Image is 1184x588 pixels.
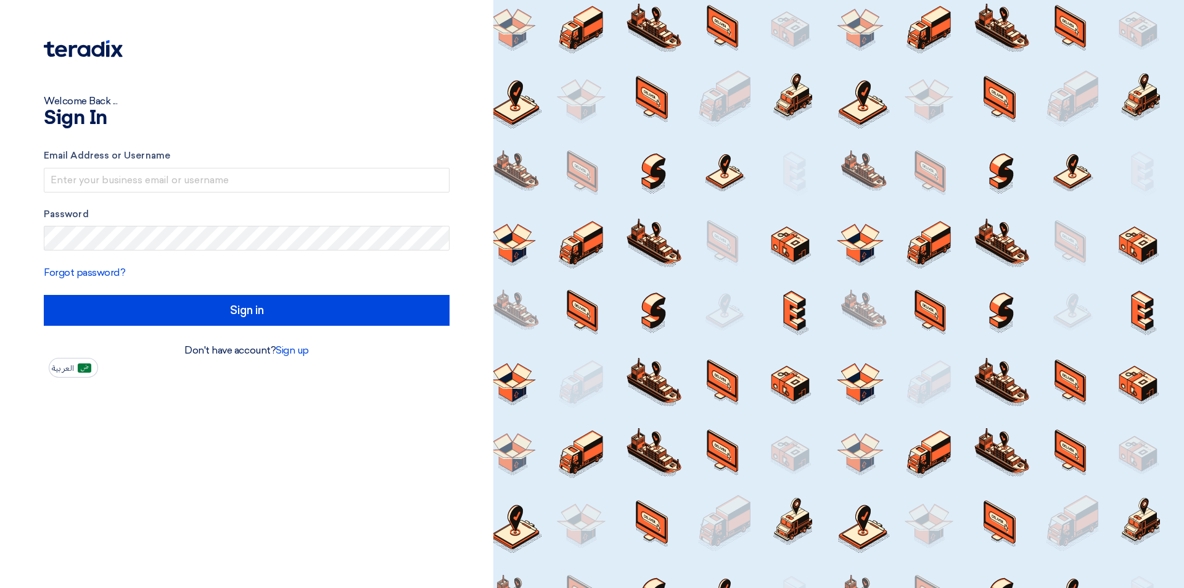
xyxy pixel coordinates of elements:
h1: Sign In [44,109,450,128]
label: Password [44,207,450,222]
a: Sign up [276,344,309,356]
a: Forgot password? [44,267,125,278]
input: Enter your business email or username [44,168,450,193]
span: العربية [52,364,74,373]
div: Welcome Back ... [44,94,450,109]
label: Email Address or Username [44,149,450,163]
input: Sign in [44,295,450,326]
div: Don't have account? [44,343,450,358]
img: Teradix logo [44,40,123,57]
img: ar-AR.png [78,363,91,373]
button: العربية [49,358,98,378]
